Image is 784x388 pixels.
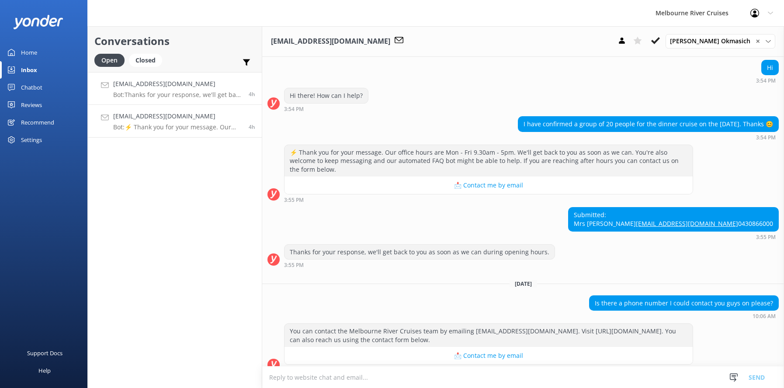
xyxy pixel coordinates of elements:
div: Inbox [21,61,37,79]
div: Recommend [21,114,54,131]
div: Hi there! How can I help? [284,88,368,103]
h3: [EMAIL_ADDRESS][DOMAIN_NAME] [271,36,390,47]
div: ⚡ Thank you for your message. Our office hours are Mon - Fri 9.30am - 5pm. We'll get back to you ... [284,145,693,177]
div: Thanks for your response, we'll get back to you as soon as we can during opening hours. [284,245,555,260]
div: Hi [762,60,778,75]
div: Support Docs [27,344,62,362]
strong: 3:54 PM [284,107,304,112]
div: Chatbot [21,79,42,96]
div: Is there a phone number I could contact you guys on please? [590,296,778,311]
strong: 3:54 PM [756,78,776,83]
a: Open [94,55,129,65]
span: Sep 01 2025 12:45pm (UTC +10:00) Australia/Sydney [249,90,255,98]
div: Open [94,54,125,67]
div: Aug 31 2025 03:55pm (UTC +10:00) Australia/Sydney [284,197,693,203]
div: Submitted: Mrs [PERSON_NAME] 0430866000 [569,208,778,231]
div: Aug 31 2025 03:55pm (UTC +10:00) Australia/Sydney [284,262,555,268]
h4: [EMAIL_ADDRESS][DOMAIN_NAME] [113,111,242,121]
div: Settings [21,131,42,149]
div: You can contact the Melbourne River Cruises team by emailing [EMAIL_ADDRESS][DOMAIN_NAME]. Visit ... [284,324,693,347]
div: Help [38,362,51,379]
div: Aug 31 2025 03:55pm (UTC +10:00) Australia/Sydney [568,234,779,240]
span: [PERSON_NAME] Okmasich [670,36,756,46]
img: yonder-white-logo.png [13,15,63,29]
strong: 10:06 AM [753,314,776,319]
span: [DATE] [510,280,537,288]
div: Aug 31 2025 03:54pm (UTC +10:00) Australia/Sydney [518,134,779,140]
span: ✕ [756,37,760,45]
div: Reviews [21,96,42,114]
button: 📩 Contact me by email [284,177,693,194]
div: Home [21,44,37,61]
strong: 3:55 PM [756,235,776,240]
a: [EMAIL_ADDRESS][DOMAIN_NAME]Bot:Thanks for your response, we'll get back to you as soon as we can... [88,72,262,105]
a: [EMAIL_ADDRESS][DOMAIN_NAME] [636,219,738,228]
span: Sep 01 2025 12:42pm (UTC +10:00) Australia/Sydney [249,123,255,131]
div: Aug 31 2025 03:54pm (UTC +10:00) Australia/Sydney [284,106,368,112]
a: Closed [129,55,167,65]
p: Bot: Thanks for your response, we'll get back to you as soon as we can during opening hours. [113,91,242,99]
p: Bot: ⚡ Thank you for your message. Our office hours are Mon - Fri 9.30am - 5pm. We'll get back to... [113,123,242,131]
strong: 3:55 PM [284,197,304,203]
button: 📩 Contact me by email [284,347,693,364]
a: [EMAIL_ADDRESS][DOMAIN_NAME]Bot:⚡ Thank you for your message. Our office hours are Mon - Fri 9.30... [88,105,262,138]
div: Aug 31 2025 03:54pm (UTC +10:00) Australia/Sydney [756,77,779,83]
h4: [EMAIL_ADDRESS][DOMAIN_NAME] [113,79,242,89]
h2: Conversations [94,33,255,49]
div: Assign User [666,34,775,48]
div: I have confirmed a group of 20 people for the dinner cruise on the [DATE]. Thanks 😊 [518,117,778,132]
strong: 3:55 PM [284,263,304,268]
strong: 3:54 PM [756,135,776,140]
div: Sep 01 2025 10:06am (UTC +10:00) Australia/Sydney [589,313,779,319]
div: Closed [129,54,162,67]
